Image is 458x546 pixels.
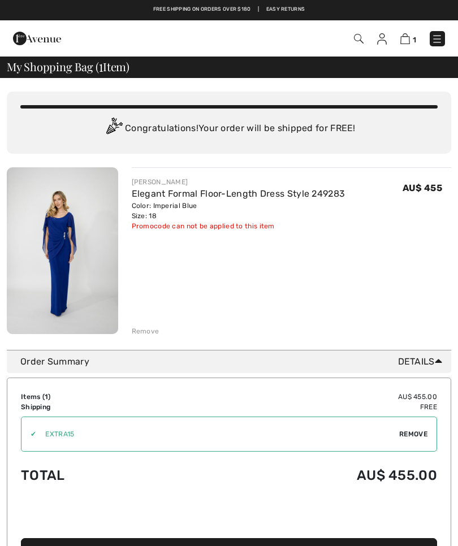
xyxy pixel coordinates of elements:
[132,177,345,187] div: [PERSON_NAME]
[400,32,416,45] a: 1
[398,355,447,369] span: Details
[13,27,61,50] img: 1ère Avenue
[168,402,437,412] td: Free
[132,201,345,221] div: Color: Imperial Blue Size: 18
[399,429,427,439] span: Remove
[400,33,410,44] img: Shopping Bag
[132,326,159,336] div: Remove
[21,392,168,402] td: Items ( )
[13,32,61,43] a: 1ère Avenue
[266,6,305,14] a: Easy Returns
[431,33,443,45] img: Menu
[21,503,437,534] iframe: PayPal
[102,118,125,140] img: Congratulation2.svg
[354,34,364,44] img: Search
[21,402,168,412] td: Shipping
[36,417,399,451] input: Promo code
[132,221,345,231] div: Promocode can not be applied to this item
[377,33,387,45] img: My Info
[132,188,345,199] a: Elegant Formal Floor-Length Dress Style 249283
[45,393,48,401] span: 1
[7,167,118,334] img: Elegant Formal Floor-Length Dress Style 249283
[413,36,416,44] span: 1
[258,6,259,14] span: |
[21,429,36,439] div: ✔
[168,456,437,495] td: AU$ 455.00
[20,355,447,369] div: Order Summary
[168,392,437,402] td: AU$ 455.00
[99,58,103,73] span: 1
[403,183,442,193] span: AU$ 455
[20,118,438,140] div: Congratulations! Your order will be shipped for FREE!
[153,6,251,14] a: Free shipping on orders over $180
[7,61,129,72] span: My Shopping Bag ( Item)
[21,456,168,495] td: Total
